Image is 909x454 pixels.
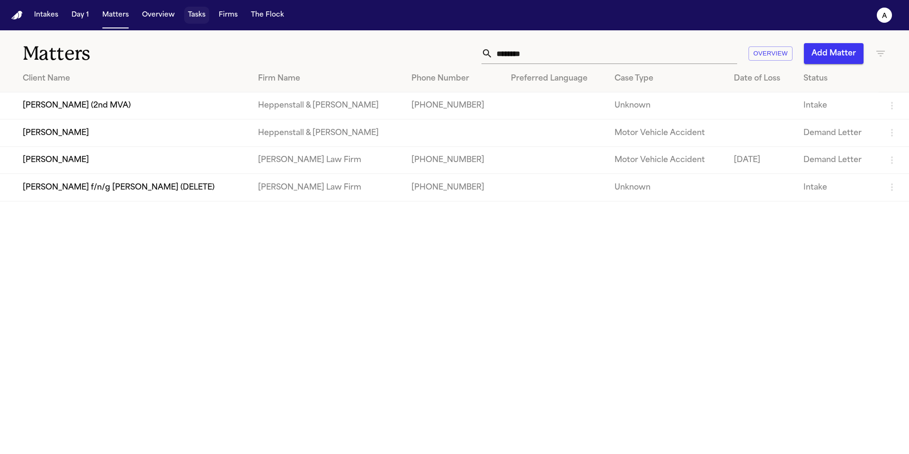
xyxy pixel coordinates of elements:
button: Add Matter [804,43,864,64]
div: Case Type [615,73,719,84]
div: Firm Name [258,73,396,84]
td: Motor Vehicle Accident [607,146,726,173]
td: Motor Vehicle Accident [607,119,726,146]
button: Overview [749,46,793,61]
button: Matters [98,7,133,24]
button: Day 1 [68,7,93,24]
button: The Flock [247,7,288,24]
button: Intakes [30,7,62,24]
button: Tasks [184,7,209,24]
td: Demand Letter [796,119,879,146]
td: Unknown [607,92,726,119]
td: [PHONE_NUMBER] [404,146,503,173]
td: Demand Letter [796,146,879,173]
div: Client Name [23,73,243,84]
button: Overview [138,7,178,24]
div: Preferred Language [511,73,599,84]
img: Finch Logo [11,11,23,20]
a: Home [11,11,23,20]
td: [PHONE_NUMBER] [404,92,503,119]
td: Heppenstall & [PERSON_NAME] [250,119,404,146]
div: Phone Number [411,73,496,84]
td: Unknown [607,174,726,201]
h1: Matters [23,42,274,65]
div: Date of Loss [734,73,788,84]
td: [PHONE_NUMBER] [404,174,503,201]
button: Firms [215,7,241,24]
div: Status [803,73,871,84]
td: Intake [796,174,879,201]
td: Intake [796,92,879,119]
td: Heppenstall & [PERSON_NAME] [250,92,404,119]
td: [PERSON_NAME] Law Firm [250,174,404,201]
td: [DATE] [726,146,796,173]
td: [PERSON_NAME] Law Firm [250,146,404,173]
